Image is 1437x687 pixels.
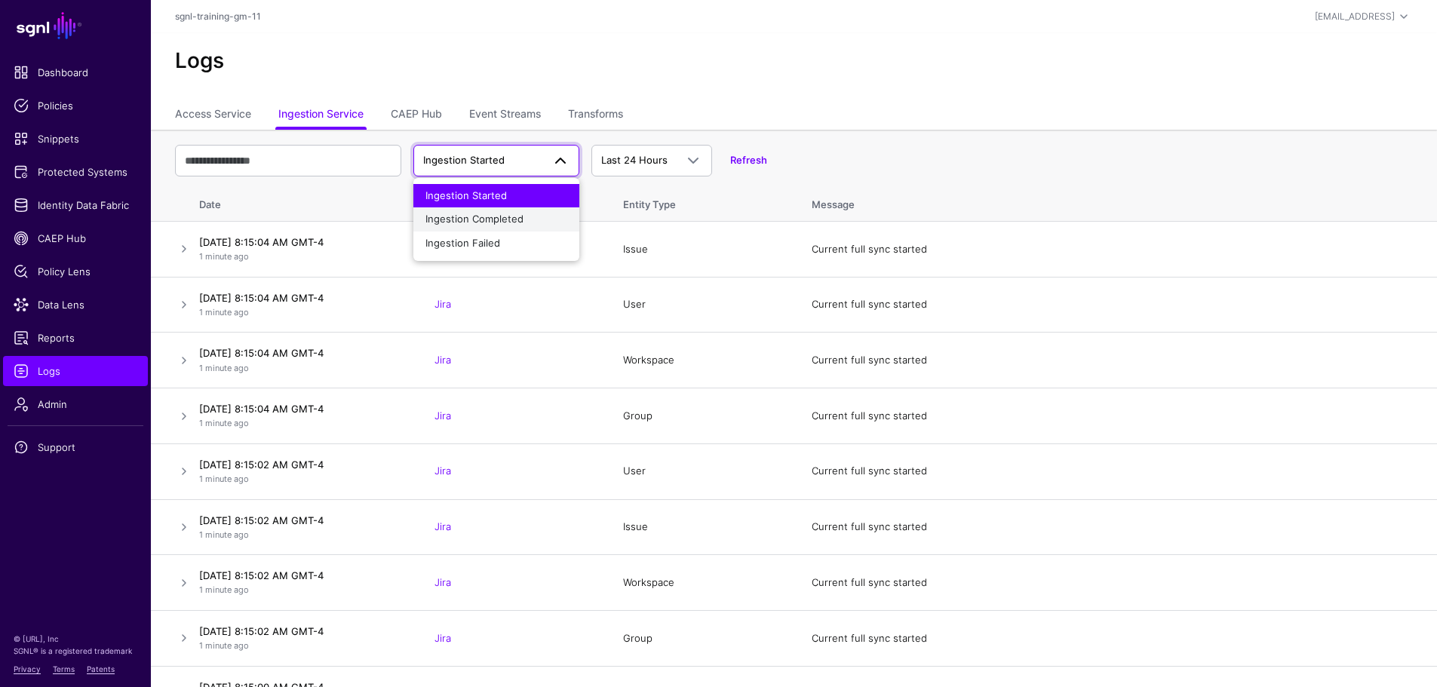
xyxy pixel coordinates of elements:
td: Current full sync started [797,388,1437,444]
span: Ingestion Completed [425,213,524,225]
p: SGNL® is a registered trademark [14,645,137,657]
a: Jira [434,632,451,644]
td: Current full sync started [797,333,1437,388]
span: Dashboard [14,65,137,80]
span: Identity Data Fabric [14,198,137,213]
a: Terms [53,664,75,673]
a: CAEP Hub [3,223,148,253]
button: Ingestion Failed [413,232,579,256]
a: Snippets [3,124,148,154]
div: [EMAIL_ADDRESS] [1315,10,1395,23]
p: 1 minute ago [199,417,404,430]
button: Ingestion Started [413,184,579,208]
td: Current full sync started [797,222,1437,278]
a: Jira [434,520,451,532]
a: Refresh [730,154,767,166]
span: Last 24 Hours [601,154,668,166]
a: Privacy [14,664,41,673]
td: Current full sync started [797,499,1437,555]
span: Protected Systems [14,164,137,179]
p: 1 minute ago [199,250,404,263]
th: Date [193,182,419,222]
a: Reports [3,323,148,353]
a: Identity Data Fabric [3,190,148,220]
p: 1 minute ago [199,362,404,375]
td: Current full sync started [797,610,1437,666]
span: Ingestion Failed [425,237,500,249]
span: Support [14,440,137,455]
a: Patents [87,664,115,673]
a: Jira [434,409,451,422]
a: Data Lens [3,290,148,320]
th: Message [797,182,1437,222]
a: Access Service [175,101,251,130]
span: CAEP Hub [14,231,137,246]
a: sgnl-training-gm-11 [175,11,261,22]
span: Logs [14,363,137,379]
a: Event Streams [469,101,541,130]
p: 1 minute ago [199,306,404,319]
a: Ingestion Service [278,101,364,130]
p: 1 minute ago [199,473,404,486]
p: © [URL], Inc [14,633,137,645]
h4: [DATE] 8:15:04 AM GMT-4 [199,291,404,305]
a: Admin [3,389,148,419]
td: User [608,277,797,333]
span: Policies [14,98,137,113]
span: Admin [14,397,137,412]
a: Jira [434,354,451,366]
a: Logs [3,356,148,386]
a: Transforms [568,101,623,130]
td: Current full sync started [797,443,1437,499]
a: SGNL [9,9,142,42]
td: User [608,443,797,499]
span: Ingestion Started [425,189,507,201]
td: Group [608,388,797,444]
h4: [DATE] 8:15:02 AM GMT-4 [199,569,404,582]
h4: [DATE] 8:15:02 AM GMT-4 [199,458,404,471]
button: Ingestion Completed [413,207,579,232]
h4: [DATE] 8:15:02 AM GMT-4 [199,624,404,638]
a: Policy Lens [3,256,148,287]
h4: [DATE] 8:15:04 AM GMT-4 [199,346,404,360]
span: Policy Lens [14,264,137,279]
a: CAEP Hub [391,101,442,130]
a: Jira [434,298,451,310]
span: Ingestion Started [423,154,505,166]
td: Workspace [608,333,797,388]
td: Workspace [608,555,797,611]
h4: [DATE] 8:15:04 AM GMT-4 [199,402,404,416]
h4: [DATE] 8:15:02 AM GMT-4 [199,514,404,527]
a: Policies [3,90,148,121]
p: 1 minute ago [199,529,404,541]
p: 1 minute ago [199,639,404,652]
td: Current full sync started [797,277,1437,333]
h2: Logs [175,48,1413,74]
th: Entity Type [608,182,797,222]
span: Reports [14,330,137,345]
span: Data Lens [14,297,137,312]
span: Snippets [14,131,137,146]
td: Current full sync started [797,555,1437,611]
td: Issue [608,222,797,278]
a: Jira [434,576,451,588]
td: Group [608,610,797,666]
p: 1 minute ago [199,584,404,597]
a: Jira [434,465,451,477]
h4: [DATE] 8:15:04 AM GMT-4 [199,235,404,249]
a: Dashboard [3,57,148,87]
a: Protected Systems [3,157,148,187]
td: Issue [608,499,797,555]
